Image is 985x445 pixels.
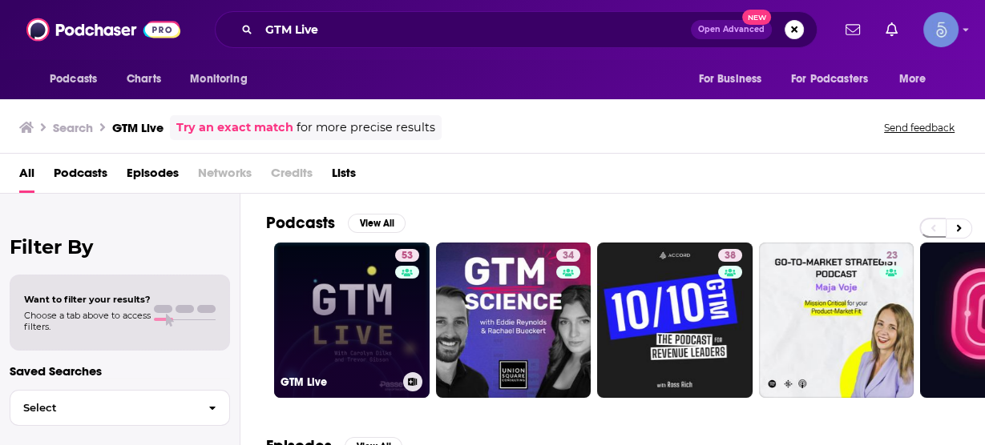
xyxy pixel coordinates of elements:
[698,26,765,34] span: Open Advanced
[597,243,753,398] a: 38
[725,248,736,264] span: 38
[24,294,151,305] span: Want to filter your results?
[198,160,252,193] span: Networks
[879,249,903,262] a: 23
[687,64,781,94] button: open menu
[297,118,435,137] span: for more precise results
[332,160,356,193] a: Lists
[436,243,591,398] a: 34
[274,243,430,398] a: 53GTM Live
[26,14,180,45] img: Podchaser - Follow, Share and Rate Podcasts
[888,64,947,94] button: open menu
[266,213,406,233] a: PodcastsView All
[879,16,904,43] a: Show notifications dropdown
[791,68,868,90] span: For Podcasters
[10,363,230,379] p: Saved Searches
[50,68,97,90] span: Podcasts
[19,160,34,193] a: All
[923,12,959,47] img: User Profile
[10,235,230,259] h2: Filter By
[839,16,866,43] a: Show notifications dropdown
[112,120,163,135] h3: GTM Live
[402,248,413,264] span: 53
[38,64,118,94] button: open menu
[259,17,691,42] input: Search podcasts, credits, & more...
[116,64,171,94] a: Charts
[718,249,742,262] a: 38
[127,68,161,90] span: Charts
[899,68,926,90] span: More
[215,11,817,48] div: Search podcasts, credits, & more...
[10,403,196,413] span: Select
[271,160,313,193] span: Credits
[190,68,247,90] span: Monitoring
[179,64,268,94] button: open menu
[759,243,914,398] a: 23
[556,249,580,262] a: 34
[53,120,93,135] h3: Search
[742,10,771,25] span: New
[691,20,772,39] button: Open AdvancedNew
[923,12,959,47] button: Show profile menu
[266,213,335,233] h2: Podcasts
[176,118,293,137] a: Try an exact match
[879,121,959,134] button: Send feedback
[698,68,761,90] span: For Business
[127,160,179,193] a: Episodes
[24,310,151,332] span: Choose a tab above to access filters.
[54,160,107,193] a: Podcasts
[281,375,397,389] h3: GTM Live
[348,214,406,233] button: View All
[563,248,574,264] span: 34
[781,64,891,94] button: open menu
[395,249,419,262] a: 53
[886,248,897,264] span: 23
[10,390,230,426] button: Select
[923,12,959,47] span: Logged in as Spiral5-G1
